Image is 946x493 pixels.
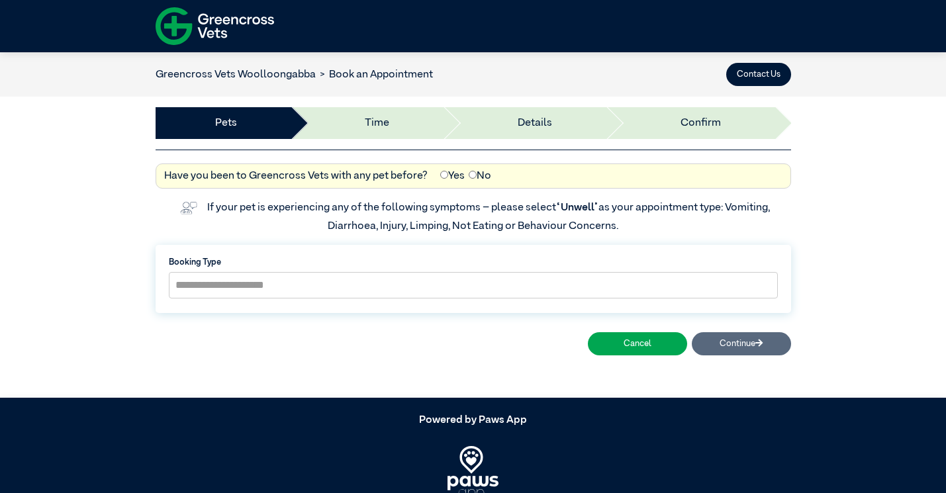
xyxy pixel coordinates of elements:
[440,168,465,184] label: Yes
[207,202,772,232] label: If your pet is experiencing any of the following symptoms – please select as your appointment typ...
[156,3,274,49] img: f-logo
[156,67,434,83] nav: breadcrumb
[169,256,778,269] label: Booking Type
[588,332,687,355] button: Cancel
[726,63,791,86] button: Contact Us
[556,202,598,213] span: “Unwell”
[164,168,428,184] label: Have you been to Greencross Vets with any pet before?
[176,197,201,218] img: vet
[215,115,237,131] a: Pets
[156,414,791,427] h5: Powered by Paws App
[469,168,491,184] label: No
[316,67,434,83] li: Book an Appointment
[156,69,316,80] a: Greencross Vets Woolloongabba
[469,171,477,179] input: No
[440,171,448,179] input: Yes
